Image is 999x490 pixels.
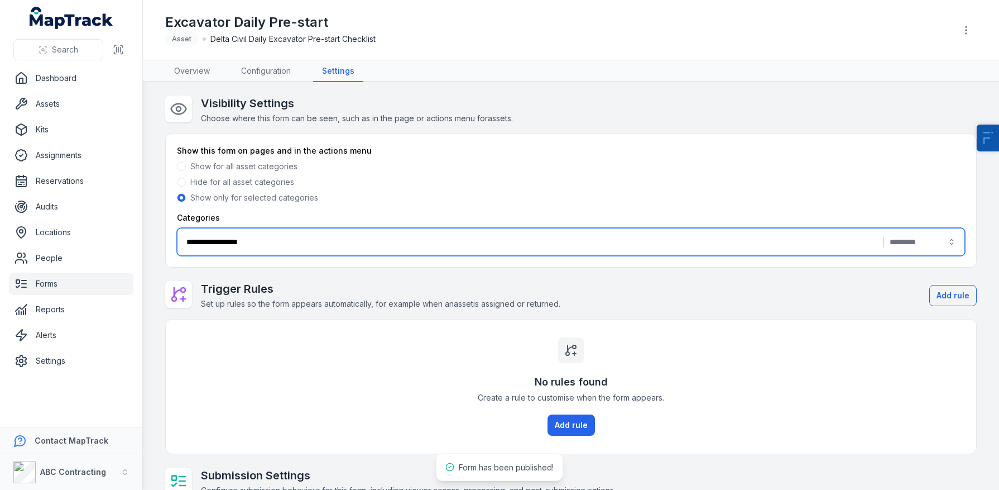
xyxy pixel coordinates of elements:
span: Create a rule to customise when the form appears. [478,392,664,403]
span: Choose where this form can be seen, such as in the page or actions menu for assets . [201,113,513,123]
a: People [9,247,133,269]
span: Search [52,44,78,55]
a: Configuration [232,61,300,82]
h2: Visibility Settings [201,96,513,111]
label: Categories [177,212,220,223]
button: Add rule [929,285,977,306]
label: Show only for selected categories [190,192,318,203]
div: Asset [165,31,198,47]
a: Settings [313,61,363,82]
h3: No rules found [535,374,608,390]
strong: ABC Contracting [40,467,106,477]
strong: Contact MapTrack [35,436,108,445]
a: Reports [9,298,133,321]
a: Reservations [9,170,133,192]
h1: Excavator Daily Pre-start [165,13,376,31]
a: Overview [165,61,219,82]
button: Search [13,39,103,60]
span: Set up rules so the form appears automatically, for example when an asset is assigned or returned. [201,299,560,308]
label: Show this form on pages and in the actions menu [177,145,372,156]
h2: Trigger Rules [201,281,560,297]
span: Form has been published! [459,463,554,472]
a: Forms [9,273,133,295]
label: Hide for all asset categories [190,177,294,188]
a: Alerts [9,324,133,346]
button: Add rule [547,415,595,436]
span: Delta Civil Daily Excavator Pre-start Checklist [210,34,376,45]
a: Assignments [9,144,133,166]
a: MapTrack [30,7,113,29]
a: Audits [9,196,133,218]
button: | [177,228,965,256]
a: Assets [9,93,133,115]
h2: Submission Settings [201,468,616,483]
label: Show for all asset categories [190,161,297,172]
a: Dashboard [9,67,133,89]
a: Settings [9,350,133,372]
a: Kits [9,118,133,141]
a: Locations [9,221,133,244]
